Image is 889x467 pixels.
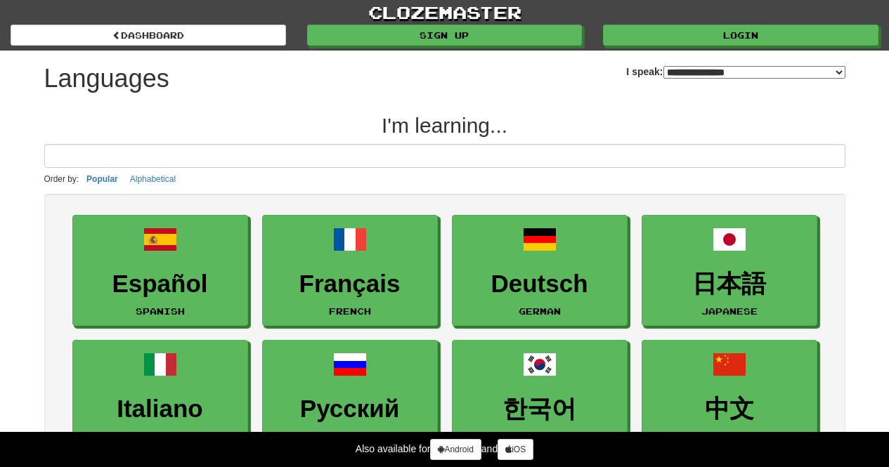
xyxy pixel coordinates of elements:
small: Spanish [136,306,185,316]
select: I speak: [663,66,845,79]
a: 한국어[DEMOGRAPHIC_DATA] [452,340,628,452]
h3: Italiano [80,395,240,423]
small: German [519,306,561,316]
h3: Français [270,270,430,298]
a: РусскийRussian [262,340,438,452]
button: Popular [82,171,122,187]
h2: I'm learning... [44,114,845,137]
a: iOS [498,439,533,460]
a: Login [603,25,878,46]
a: dashboard [11,25,286,46]
a: Android [430,439,481,460]
h3: 한국어 [460,395,620,423]
a: 日本語Japanese [642,215,817,327]
h3: 日本語 [649,270,810,298]
label: I speak: [626,65,845,79]
h3: 中文 [649,395,810,423]
a: EspañolSpanish [72,215,248,327]
a: ItalianoItalian [72,340,248,452]
h1: Languages [44,65,169,93]
a: DeutschGerman [452,215,628,327]
a: FrançaisFrench [262,215,438,327]
a: 中文Mandarin Chinese [642,340,817,452]
h3: Русский [270,395,430,423]
small: Japanese [701,306,758,316]
h3: Español [80,270,240,298]
small: Order by: [44,174,79,184]
small: French [329,306,371,316]
h3: Deutsch [460,270,620,298]
button: Alphabetical [126,171,180,187]
a: Sign up [307,25,583,46]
